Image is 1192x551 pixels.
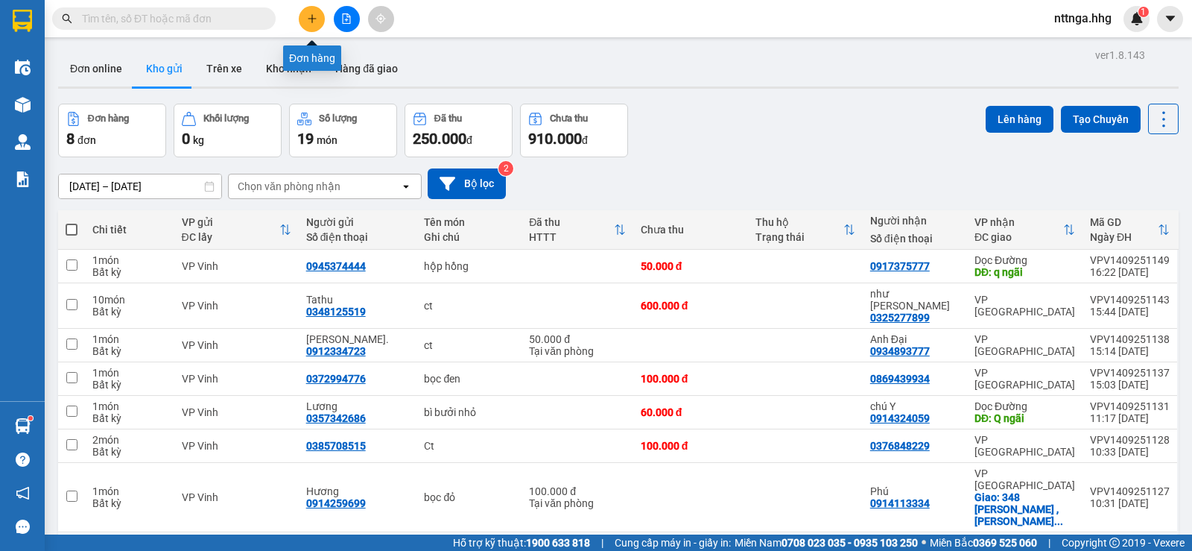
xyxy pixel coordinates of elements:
[28,109,103,141] strong: PHIẾU GỬI HÀNG
[92,497,167,509] div: Bất kỳ
[973,537,1037,549] strong: 0369 525 060
[1164,12,1177,25] span: caret-down
[748,210,863,250] th: Toggle SortBy
[306,345,366,357] div: 0912334723
[974,367,1075,391] div: VP [GEOGRAPHIC_DATA]
[92,400,167,412] div: 1 món
[92,412,167,424] div: Bất kỳ
[529,345,626,357] div: Tại văn phòng
[1130,12,1144,25] img: icon-new-feature
[317,134,337,146] span: món
[870,288,960,312] div: như quỳnh
[5,62,8,136] img: logo
[1090,497,1170,509] div: 10:31 [DATE]
[974,231,1063,243] div: ĐC giao
[306,412,366,424] div: 0357342686
[77,134,96,146] span: đơn
[434,113,462,124] div: Đã thu
[428,169,506,199] button: Bộ lọc
[306,294,410,306] div: Tathu
[299,6,325,32] button: plus
[974,333,1075,357] div: VP [GEOGRAPHIC_DATA]
[974,434,1075,458] div: VP [GEOGRAPHIC_DATA]
[986,106,1053,133] button: Lên hàng
[193,134,204,146] span: kg
[254,51,323,86] button: Kho nhận
[870,400,960,412] div: chú Y
[529,231,614,243] div: HTTT
[529,485,626,497] div: 100.000 đ
[641,406,741,418] div: 60.000 đ
[601,535,603,551] span: |
[182,216,279,228] div: VP gửi
[526,537,590,549] strong: 1900 633 818
[306,231,410,243] div: Số điện thoại
[92,379,167,391] div: Bất kỳ
[974,412,1075,424] div: DĐ: Q ngãi
[306,216,410,228] div: Người gửi
[641,300,741,312] div: 600.000 đ
[174,104,282,157] button: Khối lượng0kg
[1090,379,1170,391] div: 15:03 [DATE]
[92,224,167,236] div: Chi tiết
[289,104,397,157] button: Số lượng19món
[375,13,386,24] span: aim
[306,260,366,272] div: 0945374444
[1090,367,1170,379] div: VPV1409251137
[641,440,741,452] div: 100.000 đ
[1061,106,1141,133] button: Tạo Chuyến
[870,412,930,424] div: 0914324059
[615,535,731,551] span: Cung cấp máy in - giấy in:
[182,373,291,385] div: VP Vinh
[424,406,514,418] div: bì bưởi nhỏ
[400,180,412,192] svg: open
[182,231,279,243] div: ĐC lấy
[59,174,221,198] input: Select a date range.
[424,300,514,312] div: ct
[82,10,258,27] input: Tìm tên, số ĐT hoặc mã đơn
[15,418,31,434] img: warehouse-icon
[92,333,167,345] div: 1 món
[1090,485,1170,497] div: VPV1409251127
[16,486,30,500] span: notification
[1141,7,1146,17] span: 1
[870,345,930,357] div: 0934893777
[405,104,513,157] button: Đã thu250.000đ
[306,440,366,452] div: 0385708515
[424,231,514,243] div: Ghi chú
[182,260,291,272] div: VP Vinh
[1042,9,1123,28] span: nttnga.hhg
[182,406,291,418] div: VP Vinh
[1090,306,1170,318] div: 15:44 [DATE]
[182,130,190,148] span: 0
[735,535,918,551] span: Miền Nam
[550,113,588,124] div: Chưa thu
[755,216,843,228] div: Thu hộ
[15,134,31,150] img: warehouse-icon
[424,440,514,452] div: Ct
[306,497,366,509] div: 0914259699
[13,10,32,32] img: logo-vxr
[15,60,31,75] img: warehouse-icon
[870,215,960,227] div: Người nhận
[870,333,960,345] div: Anh Đại
[870,497,930,509] div: 0914113334
[92,345,167,357] div: Bất kỳ
[922,540,926,546] span: ⚪️
[974,467,1075,491] div: VP [GEOGRAPHIC_DATA]
[323,51,410,86] button: Hàng đã giao
[641,224,741,236] div: Chưa thu
[1054,515,1063,527] span: ...
[297,130,314,148] span: 19
[92,306,167,318] div: Bất kỳ
[1090,266,1170,278] div: 16:22 [DATE]
[306,306,366,318] div: 0348125519
[1090,400,1170,412] div: VPV1409251131
[974,294,1075,318] div: VP [GEOGRAPHIC_DATA]
[529,216,614,228] div: Đã thu
[529,333,626,345] div: 50.000 đ
[870,233,960,245] div: Số điện thoại
[16,520,30,534] span: message
[334,6,360,32] button: file-add
[755,231,843,243] div: Trạng thái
